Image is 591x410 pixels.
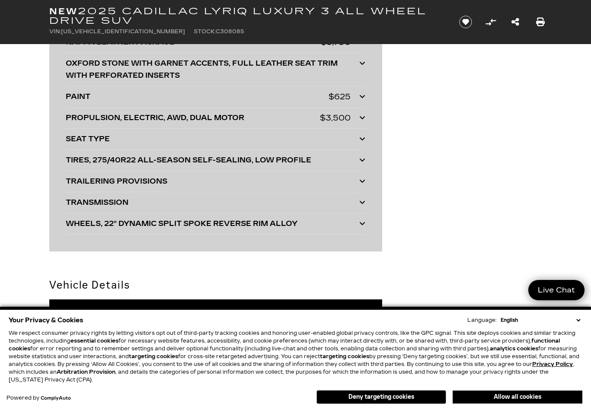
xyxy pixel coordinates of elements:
div: Language: [467,318,497,323]
u: Privacy Policy [532,361,573,367]
span: Live Chat [533,285,579,295]
span: C308085 [216,29,244,35]
span: Stock: [194,29,216,35]
div: $3,500 [320,112,351,124]
span: Your Privacy & Cookies [9,314,83,326]
strong: New [49,6,78,16]
strong: analytics cookies [490,346,538,352]
a: Print this New 2025 Cadillac LYRIQ Luxury 3 All Wheel Drive SUV [536,16,545,28]
div: TRAILERING PROVISIONS [66,175,359,188]
strong: targeting cookies [320,353,369,359]
button: Save vehicle [456,15,475,29]
div: TIRES, 275/40R22 ALL-SEASON SELF-SEALING, LOW PROFILE [66,154,359,166]
button: Deny targeting cookies [316,390,446,404]
select: Language Select [498,316,582,324]
h3: Exterior [56,306,368,315]
div: SEAT TYPE [66,133,359,145]
div: PAINT [66,91,329,103]
h2: Vehicle Details [49,277,382,293]
a: Share this New 2025 Cadillac LYRIQ Luxury 3 All Wheel Drive SUV [511,16,519,28]
a: ComplyAuto [41,396,71,401]
div: $625 [329,91,351,103]
div: OXFORD STONE WITH GARNET ACCENTS, FULL LEATHER SEAT TRIM WITH PERFORATED INSERTS [66,57,359,82]
div: TRANSMISSION [66,197,359,209]
span: [US_VEHICLE_IDENTIFICATION_NUMBER] [61,29,185,35]
div: Powered by [6,395,71,401]
h1: 2025 Cadillac LYRIQ Luxury 3 All Wheel Drive SUV [49,6,445,25]
button: Allow all cookies [453,391,582,404]
p: We respect consumer privacy rights by letting visitors opt out of third-party tracking cookies an... [9,329,582,384]
strong: Arbitration Provision [57,369,115,375]
button: Compare Vehicle [484,16,497,29]
span: VIN: [49,29,61,35]
a: Live Chat [528,280,585,300]
strong: essential cookies [70,338,118,344]
div: PROPULSION, ELECTRIC, AWD, DUAL MOTOR [66,112,320,124]
div: WHEELS, 22" DYNAMIC SPLIT SPOKE REVERSE RIM ALLOY [66,218,359,230]
strong: targeting cookies [129,353,178,359]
